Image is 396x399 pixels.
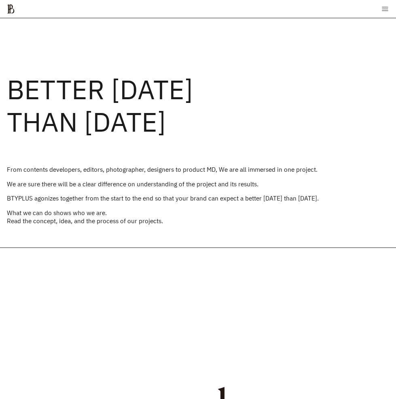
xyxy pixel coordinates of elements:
[7,166,389,174] p: From contents developers, editors, photographer, designers to product MD, We are all immersed in ...
[7,180,389,188] p: We are sure there will be a clear difference on understanding of the project and its results.
[7,194,389,203] p: BTYPLUS agonizes together from the start to the end so that your brand can expect a better [DATE]...
[7,73,389,138] h2: BETTER [DATE] THAN [DATE]
[7,209,389,226] p: What we can do shows who we are. Read the concept, idea, and the process of our projects.
[7,4,15,14] img: ba379d5522eb3.png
